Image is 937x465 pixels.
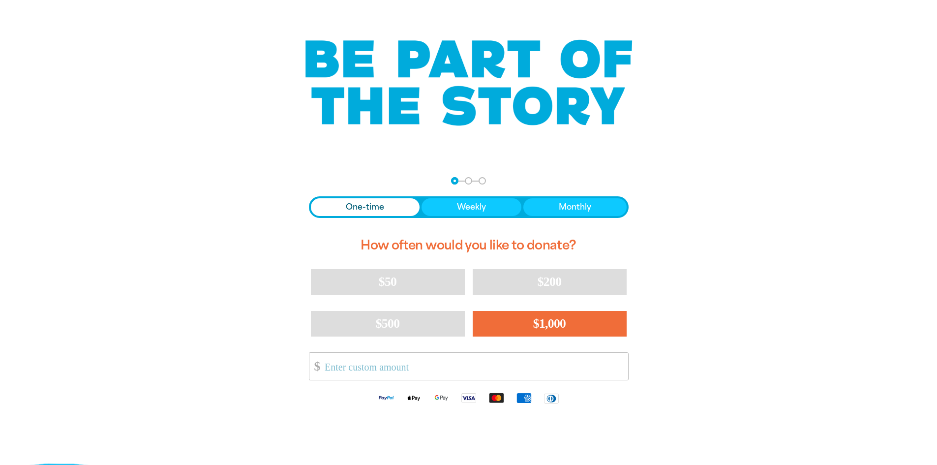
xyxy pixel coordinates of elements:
button: $50 [311,269,465,295]
img: Paypal logo [372,392,400,403]
button: Navigate to step 2 of 3 to enter your details [465,177,472,185]
span: $500 [376,316,400,331]
img: Diners Club logo [538,393,565,404]
img: Be part of the story [297,20,641,146]
div: Available payment methods [309,384,629,411]
button: Weekly [422,198,521,216]
button: Monthly [523,198,627,216]
span: One-time [346,201,384,213]
button: One-time [311,198,420,216]
span: $50 [379,275,396,289]
button: $500 [311,311,465,337]
h2: How often would you like to donate? [309,230,629,261]
span: Monthly [559,201,591,213]
span: Weekly [457,201,486,213]
input: Enter custom amount [318,353,628,380]
button: Navigate to step 3 of 3 to enter your payment details [479,177,486,185]
span: $ [309,355,320,377]
span: $1,000 [533,316,566,331]
img: Google Pay logo [427,392,455,403]
button: Navigate to step 1 of 3 to enter your donation amount [451,177,458,185]
button: $200 [473,269,627,295]
img: American Express logo [510,392,538,403]
div: Donation frequency [309,196,629,218]
span: $200 [538,275,562,289]
img: Visa logo [455,392,483,403]
img: Mastercard logo [483,392,510,403]
img: Apple Pay logo [400,392,427,403]
button: $1,000 [473,311,627,337]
